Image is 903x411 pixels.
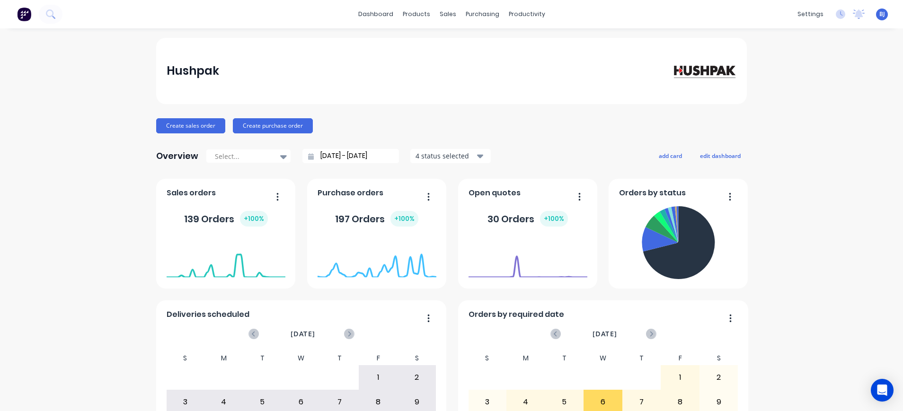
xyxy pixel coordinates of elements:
span: [DATE] [593,329,617,339]
div: T [243,351,282,365]
div: purchasing [461,7,504,21]
div: T [545,351,584,365]
div: 30 Orders [487,211,568,227]
div: 197 Orders [335,211,418,227]
div: 139 Orders [184,211,268,227]
span: Purchase orders [318,187,383,199]
button: add card [653,149,688,162]
div: 2 [398,366,436,389]
span: [DATE] [291,329,315,339]
button: edit dashboard [694,149,747,162]
div: W [282,351,320,365]
div: F [661,351,699,365]
div: 1 [359,366,397,389]
div: 4 status selected [416,151,475,161]
div: products [398,7,435,21]
button: 4 status selected [410,149,491,163]
div: S [699,351,738,365]
div: + 100 % [240,211,268,227]
span: Sales orders [167,187,216,199]
div: S [166,351,205,365]
div: + 100 % [390,211,418,227]
div: 2 [700,366,738,389]
div: T [622,351,661,365]
img: Hushpak [670,62,736,79]
div: 1 [661,366,699,389]
div: M [506,351,545,365]
div: F [359,351,398,365]
div: S [468,351,507,365]
div: Hushpak [167,61,219,80]
img: Factory [17,7,31,21]
div: settings [793,7,828,21]
div: Overview [156,147,198,166]
span: Orders by status [619,187,686,199]
div: W [584,351,622,365]
span: Deliveries scheduled [167,309,249,320]
a: dashboard [354,7,398,21]
div: M [204,351,243,365]
div: S [398,351,436,365]
div: productivity [504,7,550,21]
button: Create sales order [156,118,225,133]
div: Open Intercom Messenger [871,379,894,402]
div: sales [435,7,461,21]
span: Open quotes [469,187,521,199]
div: + 100 % [540,211,568,227]
button: Create purchase order [233,118,313,133]
span: BJ [879,10,885,18]
div: T [320,351,359,365]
